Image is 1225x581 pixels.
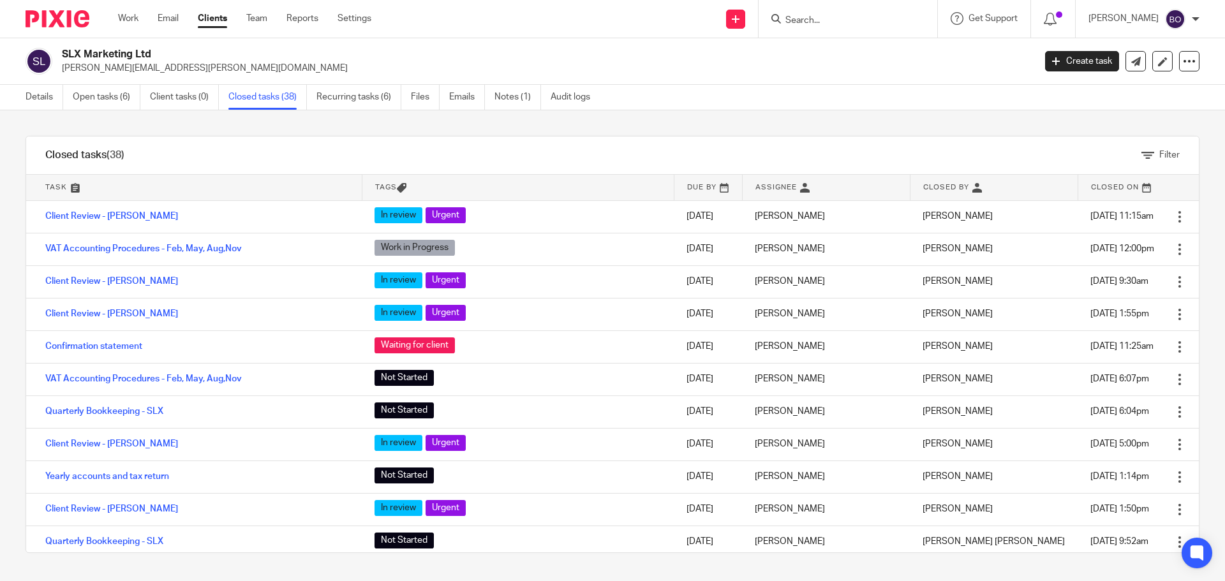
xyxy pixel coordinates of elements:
[45,244,242,253] a: VAT Accounting Procedures - Feb, May, Aug,Nov
[674,330,742,363] td: [DATE]
[1090,342,1154,351] span: [DATE] 11:25am
[375,500,422,516] span: In review
[449,85,485,110] a: Emails
[62,62,1026,75] p: [PERSON_NAME][EMAIL_ADDRESS][PERSON_NAME][DOMAIN_NAME]
[742,460,910,493] td: [PERSON_NAME]
[45,309,178,318] a: Client Review - [PERSON_NAME]
[674,493,742,526] td: [DATE]
[107,150,124,160] span: (38)
[923,374,993,383] span: [PERSON_NAME]
[375,337,455,353] span: Waiting for client
[742,493,910,526] td: [PERSON_NAME]
[1090,277,1148,286] span: [DATE] 9:30am
[923,212,993,221] span: [PERSON_NAME]
[375,467,434,483] span: Not Started
[923,537,1065,546] span: [PERSON_NAME] [PERSON_NAME]
[426,272,466,288] span: Urgent
[674,460,742,493] td: [DATE]
[674,233,742,265] td: [DATE]
[923,277,993,286] span: [PERSON_NAME]
[1090,309,1149,318] span: [DATE] 1:55pm
[375,272,422,288] span: In review
[1090,504,1149,513] span: [DATE] 1:50pm
[118,12,138,25] a: Work
[375,533,434,548] span: Not Started
[674,526,742,558] td: [DATE]
[742,298,910,330] td: [PERSON_NAME]
[426,207,466,223] span: Urgent
[45,374,242,383] a: VAT Accounting Procedures - Feb, May, Aug,Nov
[45,537,163,546] a: Quarterly Bookkeeping - SLX
[45,472,169,481] a: Yearly accounts and tax return
[45,439,178,448] a: Client Review - [PERSON_NAME]
[923,309,993,318] span: [PERSON_NAME]
[45,149,124,162] h1: Closed tasks
[26,48,52,75] img: svg%3E
[1165,9,1185,29] img: svg%3E
[784,15,899,27] input: Search
[674,298,742,330] td: [DATE]
[742,395,910,428] td: [PERSON_NAME]
[969,14,1018,23] span: Get Support
[362,175,674,200] th: Tags
[411,85,440,110] a: Files
[674,265,742,298] td: [DATE]
[45,277,178,286] a: Client Review - [PERSON_NAME]
[674,395,742,428] td: [DATE]
[150,85,219,110] a: Client tasks (0)
[426,500,466,516] span: Urgent
[1090,472,1149,481] span: [DATE] 1:14pm
[1090,537,1148,546] span: [DATE] 9:52am
[1090,439,1149,448] span: [DATE] 5:00pm
[228,85,307,110] a: Closed tasks (38)
[1090,374,1149,383] span: [DATE] 6:07pm
[1090,407,1149,416] span: [DATE] 6:04pm
[1088,12,1159,25] p: [PERSON_NAME]
[375,240,455,256] span: Work in Progress
[742,233,910,265] td: [PERSON_NAME]
[674,200,742,233] td: [DATE]
[923,407,993,416] span: [PERSON_NAME]
[26,85,63,110] a: Details
[158,12,179,25] a: Email
[551,85,600,110] a: Audit logs
[26,10,89,27] img: Pixie
[742,265,910,298] td: [PERSON_NAME]
[45,407,163,416] a: Quarterly Bookkeeping - SLX
[375,402,434,418] span: Not Started
[923,504,993,513] span: [PERSON_NAME]
[1090,212,1154,221] span: [DATE] 11:15am
[923,342,993,351] span: [PERSON_NAME]
[316,85,401,110] a: Recurring tasks (6)
[923,244,993,253] span: [PERSON_NAME]
[923,472,993,481] span: [PERSON_NAME]
[426,305,466,321] span: Urgent
[1159,151,1180,159] span: Filter
[286,12,318,25] a: Reports
[674,363,742,395] td: [DATE]
[742,428,910,460] td: [PERSON_NAME]
[198,12,227,25] a: Clients
[674,428,742,460] td: [DATE]
[246,12,267,25] a: Team
[1045,51,1119,71] a: Create task
[375,305,422,321] span: In review
[62,48,833,61] h2: SLX Marketing Ltd
[338,12,371,25] a: Settings
[73,85,140,110] a: Open tasks (6)
[45,504,178,513] a: Client Review - [PERSON_NAME]
[742,526,910,558] td: [PERSON_NAME]
[742,330,910,363] td: [PERSON_NAME]
[45,212,178,221] a: Client Review - [PERSON_NAME]
[45,342,142,351] a: Confirmation statement
[375,370,434,386] span: Not Started
[742,363,910,395] td: [PERSON_NAME]
[742,200,910,233] td: [PERSON_NAME]
[375,435,422,451] span: In review
[426,435,466,451] span: Urgent
[494,85,541,110] a: Notes (1)
[1090,244,1154,253] span: [DATE] 12:00pm
[375,207,422,223] span: In review
[923,439,993,448] span: [PERSON_NAME]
